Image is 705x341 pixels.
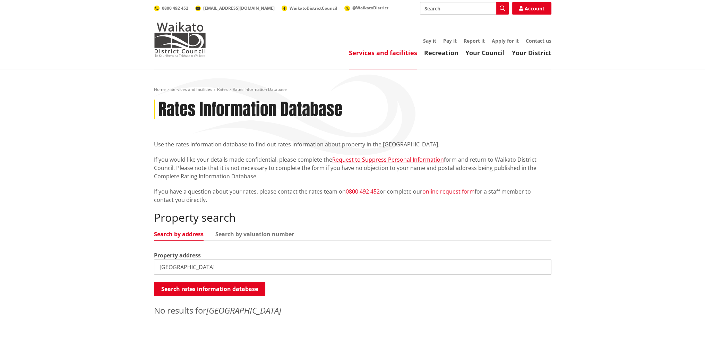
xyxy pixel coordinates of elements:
span: @WaikatoDistrict [352,5,388,11]
label: Property address [154,251,201,259]
p: No results for [154,304,551,317]
a: Recreation [424,49,458,57]
a: [EMAIL_ADDRESS][DOMAIN_NAME] [195,5,275,11]
a: Search by address [154,231,204,237]
input: e.g. Duke Street NGARUAWAHIA [154,259,551,275]
a: Your District [512,49,551,57]
a: Contact us [526,37,551,44]
button: Search rates information database [154,282,265,296]
nav: breadcrumb [154,87,551,93]
a: 0800 492 452 [346,188,380,195]
a: Services and facilities [349,49,417,57]
a: Services and facilities [171,86,212,92]
em: [GEOGRAPHIC_DATA] [206,305,281,316]
p: If you have a question about your rates, please contact the rates team on or complete our for a s... [154,187,551,204]
a: Request to Suppress Personal Information [332,156,444,163]
a: online request form [422,188,475,195]
a: Apply for it [492,37,519,44]
a: WaikatoDistrictCouncil [282,5,337,11]
a: Your Council [465,49,505,57]
a: 0800 492 452 [154,5,188,11]
a: Home [154,86,166,92]
a: Pay it [443,37,457,44]
p: Use the rates information database to find out rates information about property in the [GEOGRAPHI... [154,140,551,148]
h2: Property search [154,211,551,224]
iframe: Messenger Launcher [673,312,698,337]
input: Search input [420,2,509,15]
a: @WaikatoDistrict [344,5,388,11]
span: Rates Information Database [233,86,287,92]
span: 0800 492 452 [162,5,188,11]
span: WaikatoDistrictCouncil [290,5,337,11]
a: Say it [423,37,436,44]
a: Search by valuation number [215,231,294,237]
h1: Rates Information Database [158,100,342,120]
a: Rates [217,86,228,92]
a: Report it [464,37,485,44]
p: If you would like your details made confidential, please complete the form and return to Waikato ... [154,155,551,180]
span: [EMAIL_ADDRESS][DOMAIN_NAME] [203,5,275,11]
a: Account [512,2,551,15]
img: Waikato District Council - Te Kaunihera aa Takiwaa o Waikato [154,22,206,57]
